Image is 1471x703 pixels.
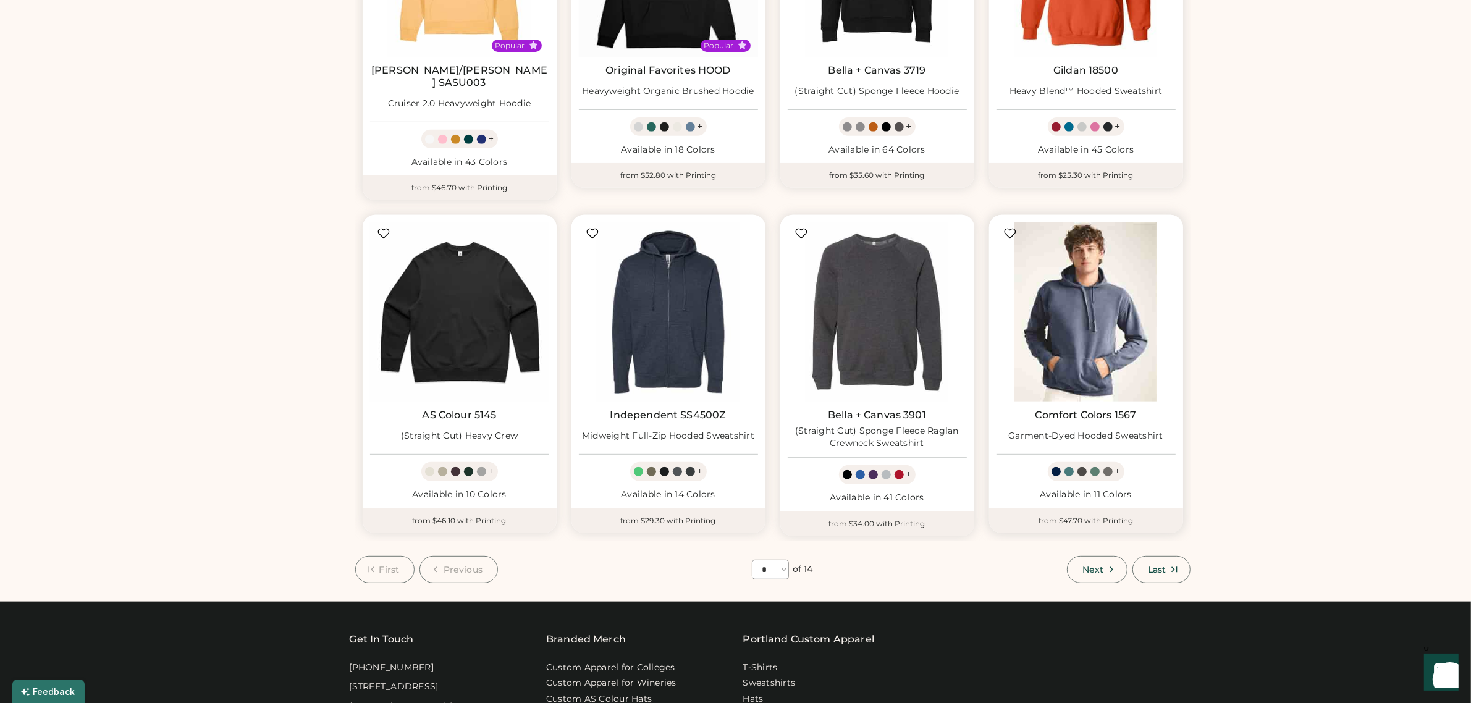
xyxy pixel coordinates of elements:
[997,489,1176,501] div: Available in 11 Colors
[571,163,765,188] div: from $52.80 with Printing
[1035,409,1137,421] a: Comfort Colors 1567
[605,64,730,77] a: Original Favorites HOOD
[546,677,676,689] a: Custom Apparel for Wineries
[546,632,626,647] div: Branded Merch
[422,409,496,421] a: AS Colour 5145
[579,222,758,402] img: Independent Trading Co. SS4500Z Midweight Full-Zip Hooded Sweatshirt
[788,144,967,156] div: Available in 64 Colors
[704,41,734,51] div: Popular
[1067,556,1127,583] button: Next
[793,563,813,576] div: of 14
[489,132,494,146] div: +
[370,222,549,402] img: AS Colour 5145 (Straight Cut) Heavy Crew
[355,556,415,583] button: First
[1132,556,1190,583] button: Last
[1148,565,1166,574] span: Last
[1115,120,1121,133] div: +
[529,41,538,50] button: Popular Style
[1082,565,1103,574] span: Next
[743,632,874,647] a: Portland Custom Apparel
[1412,647,1465,701] iframe: Front Chat
[1115,465,1121,478] div: +
[401,430,518,442] div: (Straight Cut) Heavy Crew
[828,64,926,77] a: Bella + Canvas 3719
[350,662,434,674] div: [PHONE_NUMBER]
[579,489,758,501] div: Available in 14 Colors
[350,681,439,693] div: [STREET_ADDRESS]
[738,41,747,50] button: Popular Style
[582,85,754,98] div: Heavyweight Organic Brushed Hoodie
[1053,64,1118,77] a: Gildan 18500
[698,465,703,478] div: +
[1008,430,1163,442] div: Garment-Dyed Hooded Sweatshirt
[997,144,1176,156] div: Available in 45 Colors
[370,64,549,89] a: [PERSON_NAME]/[PERSON_NAME] SASU003
[997,222,1176,402] img: Comfort Colors 1567 Garment-Dyed Hooded Sweatshirt
[788,222,967,402] img: BELLA + CANVAS 3901 (Straight Cut) Sponge Fleece Raglan Crewneck Sweatshirt
[370,156,549,169] div: Available in 43 Colors
[828,409,926,421] a: Bella + Canvas 3901
[582,430,754,442] div: Midweight Full-Zip Hooded Sweatshirt
[780,511,974,536] div: from $34.00 with Printing
[989,163,1183,188] div: from $25.30 with Printing
[579,144,758,156] div: Available in 18 Colors
[350,632,414,647] div: Get In Touch
[780,163,974,188] div: from $35.60 with Printing
[370,489,549,501] div: Available in 10 Colors
[571,508,765,533] div: from $29.30 with Printing
[698,120,703,133] div: +
[788,492,967,504] div: Available in 41 Colors
[489,465,494,478] div: +
[388,98,531,110] div: Cruiser 2.0 Heavyweight Hoodie
[419,556,498,583] button: Previous
[906,468,912,481] div: +
[363,175,557,200] div: from $46.70 with Printing
[610,409,727,421] a: Independent SS4500Z
[795,85,959,98] div: (Straight Cut) Sponge Fleece Hoodie
[363,508,557,533] div: from $46.10 with Printing
[444,565,483,574] span: Previous
[495,41,525,51] div: Popular
[989,508,1183,533] div: from $47.70 with Printing
[906,120,912,133] div: +
[546,662,675,674] a: Custom Apparel for Colleges
[1009,85,1163,98] div: Heavy Blend™ Hooded Sweatshirt
[743,677,796,689] a: Sweatshirts
[788,425,967,450] div: (Straight Cut) Sponge Fleece Raglan Crewneck Sweatshirt
[743,662,778,674] a: T-Shirts
[379,565,400,574] span: First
